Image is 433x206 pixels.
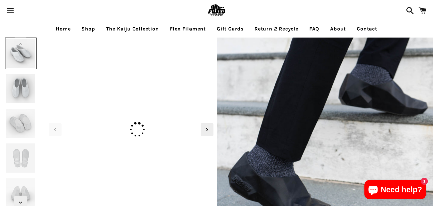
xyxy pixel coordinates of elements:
[49,123,62,136] div: Previous slide
[212,21,248,37] a: Gift Cards
[51,21,75,37] a: Home
[325,21,351,37] a: About
[5,73,37,104] img: [3D printed Shoes] - lightweight custom 3dprinted shoes sneakers sandals fused footwear
[250,21,303,37] a: Return 2 Recycle
[101,21,164,37] a: The Kaiju Collection
[352,21,382,37] a: Contact
[77,21,100,37] a: Shop
[5,107,37,139] img: [3D printed Shoes] - lightweight custom 3dprinted shoes sneakers sandals fused footwear
[165,21,211,37] a: Flex Filament
[5,142,37,174] img: [3D printed Shoes] - lightweight custom 3dprinted shoes sneakers sandals fused footwear
[362,180,428,201] inbox-online-store-chat: Shopify online store chat
[5,38,37,69] img: [3D printed Shoes] - lightweight custom 3dprinted shoes sneakers sandals fused footwear
[46,41,217,43] img: [3D printed Shoes] - lightweight custom 3dprinted shoes sneakers sandals fused footwear
[201,123,213,136] div: Next slide
[304,21,324,37] a: FAQ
